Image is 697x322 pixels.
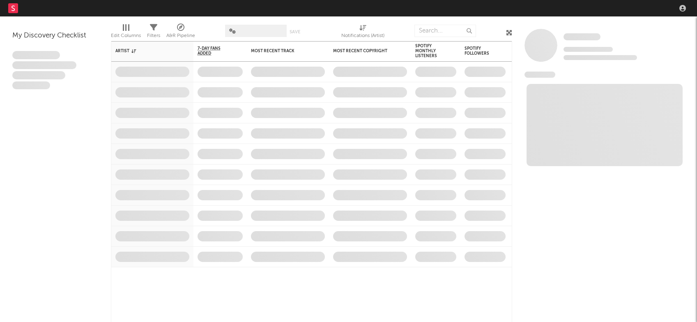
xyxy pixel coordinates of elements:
[564,55,637,60] span: 0 fans last week
[111,21,141,44] div: Edit Columns
[414,25,476,37] input: Search...
[111,31,141,41] div: Edit Columns
[333,49,395,53] div: Most Recent Copyright
[198,46,230,56] span: 7-Day Fans Added
[341,21,384,44] div: Notifications (Artist)
[12,61,76,69] span: Integer aliquet in purus et
[12,71,65,79] span: Praesent ac interdum
[166,21,195,44] div: A&R Pipeline
[415,44,444,58] div: Spotify Monthly Listeners
[147,31,160,41] div: Filters
[524,72,555,78] span: News Feed
[147,21,160,44] div: Filters
[290,30,300,34] button: Save
[115,49,177,53] div: Artist
[12,51,60,59] span: Lorem ipsum dolor
[251,49,313,53] div: Most Recent Track
[564,33,600,41] a: Some Artist
[564,33,600,40] span: Some Artist
[465,46,493,56] div: Spotify Followers
[564,47,613,52] span: Tracking Since: [DATE]
[12,31,99,41] div: My Discovery Checklist
[12,81,50,90] span: Aliquam viverra
[341,31,384,41] div: Notifications (Artist)
[166,31,195,41] div: A&R Pipeline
